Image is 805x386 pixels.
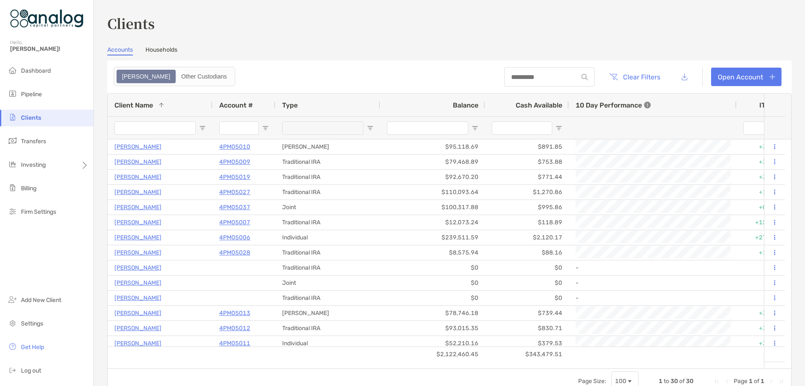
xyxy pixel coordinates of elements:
[219,142,250,152] p: 4PM05010
[219,187,250,197] a: 4PM05027
[453,101,478,109] span: Balance
[387,121,468,135] input: Balance Filter Input
[275,185,380,200] div: Traditional IRA
[380,306,485,320] div: $78,746.18
[21,161,46,168] span: Investing
[114,202,161,213] a: [PERSON_NAME]
[615,378,626,385] div: 100
[516,101,562,109] span: Cash Available
[107,46,133,55] a: Accounts
[743,121,770,135] input: ITD Filter Input
[737,155,787,169] div: +3.87%
[679,378,685,385] span: of
[737,336,787,351] div: +3.54%
[485,230,569,245] div: $2,120.17
[485,276,569,290] div: $0
[485,336,569,351] div: $379.53
[686,378,693,385] span: 30
[8,89,18,99] img: pipeline icon
[21,114,41,121] span: Clients
[485,347,569,362] div: $343,479.51
[114,232,161,243] a: [PERSON_NAME]
[737,185,787,200] div: +1.52%
[219,308,250,318] a: 4PM05013
[485,306,569,320] div: $739.44
[219,121,259,135] input: Account # Filter Input
[380,291,485,305] div: $0
[219,172,250,182] a: 4PM05019
[219,323,250,333] p: 4PM05012
[21,367,41,374] span: Log out
[761,378,764,385] span: 1
[380,245,485,260] div: $8,575.94
[8,318,18,328] img: settings icon
[737,139,787,154] div: +3.85%
[145,46,177,55] a: Households
[380,336,485,351] div: $52,210.16
[737,291,787,305] div: 0%
[749,378,753,385] span: 1
[177,71,231,82] div: Other Custodians
[114,101,153,109] span: Client Name
[737,230,787,245] div: +27.25%
[8,365,18,375] img: logout icon
[492,121,552,135] input: Cash Available Filter Input
[21,138,46,145] span: Transfers
[485,215,569,230] div: $118.89
[8,136,18,146] img: transfers icon
[485,321,569,336] div: $830.71
[714,378,720,385] div: First Page
[219,217,250,228] p: 4PM05007
[670,378,678,385] span: 30
[380,185,485,200] div: $110,093.64
[380,230,485,245] div: $239,511.59
[114,323,161,333] p: [PERSON_NAME]
[114,172,161,182] p: [PERSON_NAME]
[8,65,18,75] img: dashboard icon
[275,155,380,169] div: Traditional IRA
[275,215,380,230] div: Traditional IRA
[485,245,569,260] div: $88.16
[219,157,250,167] a: 4PM05009
[380,139,485,154] div: $95,118.69
[380,200,485,215] div: $100,317.88
[380,170,485,184] div: $92,670.20
[485,139,569,154] div: $891.85
[114,247,161,258] p: [PERSON_NAME]
[734,378,748,385] span: Page
[759,101,780,109] div: ITD
[380,215,485,230] div: $12,073.24
[275,336,380,351] div: Individual
[737,321,787,336] div: +3.60%
[659,378,662,385] span: 1
[219,338,250,349] p: 4PM05011
[485,185,569,200] div: $1,270.86
[724,378,730,385] div: Previous Page
[576,94,651,116] div: 10 Day Performance
[380,276,485,290] div: $0
[114,338,161,349] a: [PERSON_NAME]
[275,291,380,305] div: Traditional IRA
[114,142,161,152] a: [PERSON_NAME]
[114,308,161,318] p: [PERSON_NAME]
[485,291,569,305] div: $0
[21,67,51,74] span: Dashboard
[768,378,774,385] div: Next Page
[737,170,787,184] div: +3.01%
[8,183,18,193] img: billing icon
[8,341,18,352] img: get-help icon
[275,245,380,260] div: Traditional IRA
[114,67,235,86] div: segmented control
[8,206,18,216] img: firm-settings icon
[576,291,730,305] div: -
[380,260,485,275] div: $0
[576,276,730,290] div: -
[219,247,250,258] a: 4PM05028
[21,297,61,304] span: Add New Client
[275,200,380,215] div: Joint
